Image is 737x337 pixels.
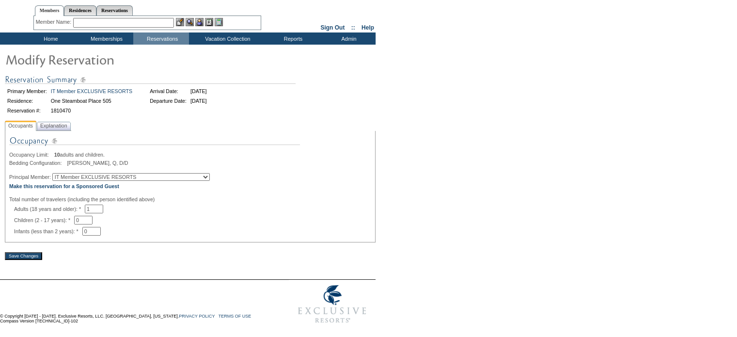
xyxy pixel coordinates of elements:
td: Residence: [6,96,48,105]
a: PRIVACY POLICY [179,314,215,319]
span: Infants (less than 2 years): * [14,228,82,234]
img: Impersonate [195,18,204,26]
td: Reports [264,32,320,45]
td: Primary Member: [6,87,48,96]
span: Occupants [6,121,35,131]
a: Make this reservation for a Sponsored Guest [9,183,119,189]
td: Departure Date: [148,96,188,105]
span: Bedding Configuration: [9,160,65,166]
div: adults and children. [9,152,371,158]
span: :: [351,24,355,31]
td: Home [22,32,78,45]
td: Memberships [78,32,133,45]
td: Admin [320,32,376,45]
td: Vacation Collection [189,32,264,45]
span: [PERSON_NAME], Q, D/D [67,160,128,166]
a: IT Member EXCLUSIVE RESORTS [51,88,132,94]
a: TERMS OF USE [219,314,251,319]
img: b_calculator.gif [215,18,223,26]
a: Reservations [96,5,133,16]
td: Reservations [133,32,189,45]
td: [DATE] [189,87,208,96]
div: Member Name: [36,18,73,26]
img: Exclusive Resorts [289,280,376,328]
td: Arrival Date: [148,87,188,96]
a: Members [35,5,64,16]
a: Residences [64,5,96,16]
td: 1810470 [49,106,134,115]
div: Total number of travelers (including the person identified above) [9,196,371,202]
span: Occupancy Limit: [9,152,53,158]
span: Explanation [38,121,69,131]
img: Reservation Summary [5,74,296,86]
img: Occupancy [9,135,300,152]
a: Sign Out [320,24,345,31]
td: One Steamboat Place 505 [49,96,134,105]
td: [DATE] [189,96,208,105]
img: Reservations [205,18,213,26]
img: Modify Reservation [5,49,199,69]
span: Principal Member: [9,174,51,180]
span: 10 [54,152,60,158]
img: View [186,18,194,26]
td: Reservation #: [6,106,48,115]
img: b_edit.gif [176,18,184,26]
span: Children (2 - 17 years): * [14,217,74,223]
input: Save Changes [5,252,42,260]
span: Adults (18 years and older): * [14,206,85,212]
a: Help [361,24,374,31]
